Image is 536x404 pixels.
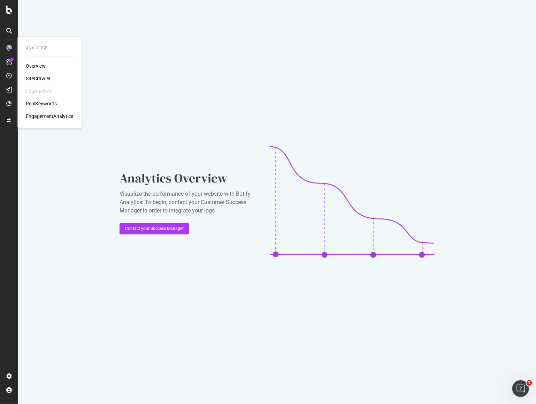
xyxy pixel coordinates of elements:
iframe: Intercom live chat [512,380,529,397]
div: Analytics [26,45,73,51]
a: SiteCrawler [26,75,51,82]
a: Overview [26,62,46,69]
button: Contact your Success Manager [120,223,189,234]
a: EngagementAnalytics [26,113,73,120]
div: Visualize the performance of your website with Botify Analytics. To begin, contact your Customer ... [120,190,259,215]
div: Analytics Overview [120,170,259,187]
a: RealKeywords [26,100,57,107]
img: CaL_T18e.png [270,146,435,258]
span: 1 [527,380,532,386]
div: Contact your Success Manager [125,226,184,232]
div: LogAnalyzer [26,88,53,95]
